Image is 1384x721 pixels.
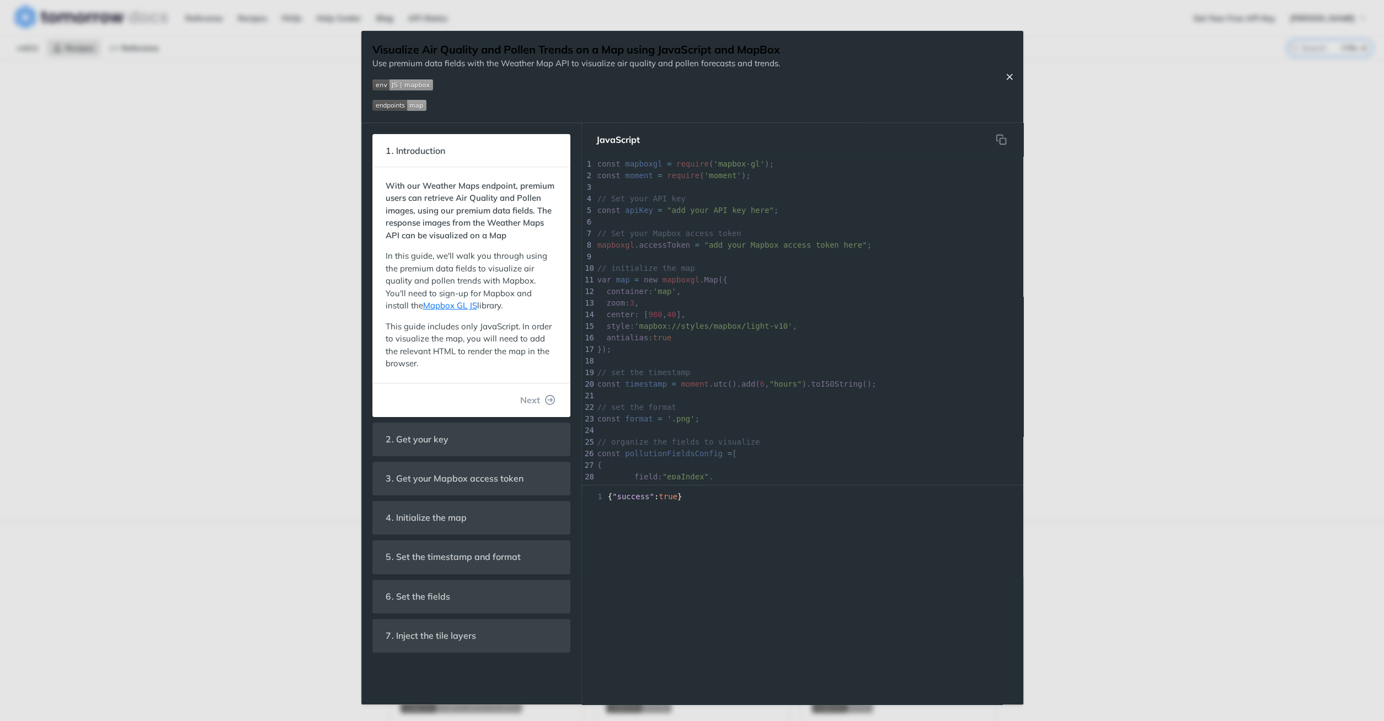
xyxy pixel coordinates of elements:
[582,181,593,193] div: 3
[616,275,629,284] span: map
[372,42,780,57] h1: Visualize Air Quality and Pollen Trends on a Map using JavaScript and MapBox
[582,491,606,503] span: 1
[386,180,554,241] strong: With our Weather Maps endpoint, premium users can retrieve Air Quality and Pollen images, using o...
[667,310,676,319] span: 40
[634,322,793,330] span: 'mapbox://styles/mapbox/light-v10'
[582,193,593,205] div: 4
[634,472,658,481] span: field
[606,310,634,319] span: center
[612,492,654,501] span: "success"
[378,507,474,528] span: 4. Initialize the map
[741,380,755,388] span: add
[372,540,570,574] section: 5. Set the timestamp and format
[582,491,1023,503] div: { : }
[597,403,676,412] span: // set the format
[634,275,639,284] span: =
[597,206,779,215] span: ;
[625,414,653,423] span: format
[582,286,593,297] div: 12
[704,171,741,180] span: 'moment'
[597,333,672,342] span: :
[728,449,732,458] span: =
[597,298,639,307] span: : ,
[582,158,593,170] div: 1
[511,389,564,411] button: Next
[597,414,700,423] span: ;
[597,171,751,180] span: ( );
[667,159,671,168] span: =
[582,425,593,436] div: 24
[625,171,653,180] span: moment
[423,300,477,311] a: Mapbox GL JS
[659,492,677,501] span: true
[671,380,676,388] span: =
[630,298,634,307] span: 3
[662,275,699,284] span: mapboxgl
[597,437,760,446] span: // organize the fields to visualize
[713,159,765,168] span: 'mapbox-gl'
[582,239,593,251] div: 8
[372,134,570,417] section: 1. IntroductionWith our Weather Maps endpoint, premium users can retrieve Air Quality and Pollen ...
[681,380,709,388] span: moment
[606,333,648,342] span: antialias
[582,355,593,367] div: 18
[597,380,621,388] span: const
[606,322,629,330] span: style
[582,448,593,460] div: 26
[625,380,667,388] span: timestamp
[582,471,593,483] div: 28
[386,250,557,312] p: In this guide, we'll walk you through using the premium data fields to visualize air quality and ...
[704,275,718,284] span: Map
[769,380,801,388] span: "hours"
[597,461,602,469] span: {
[606,298,625,307] span: zoom
[582,344,593,355] div: 17
[597,159,621,168] span: const
[582,460,593,471] div: 27
[372,580,570,613] section: 6. Set the fields
[597,275,611,284] span: var
[582,332,593,344] div: 16
[996,134,1007,145] svg: hidden
[625,159,662,168] span: mapboxgl
[372,99,780,111] span: Expand image
[378,468,531,489] span: 3. Get your Mapbox access token
[597,449,737,458] span: [
[582,436,593,448] div: 25
[597,380,877,388] span: . (). ( , ). ();
[704,241,867,249] span: "add your Mapbox access token here"
[667,414,695,423] span: '.png'
[597,159,774,168] span: ( );
[582,402,593,413] div: 22
[990,129,1012,151] button: Copy
[520,393,540,407] span: Next
[587,129,649,151] button: JavaScript
[378,625,484,647] span: 7. Inject the tile layers
[372,619,570,653] section: 7. Inject the tile layers
[695,241,699,249] span: =
[597,194,686,203] span: // Set your API key
[597,472,714,481] span: : ,
[606,287,648,296] span: container
[582,251,593,263] div: 9
[582,205,593,216] div: 5
[597,414,621,423] span: const
[582,367,593,378] div: 19
[582,170,593,181] div: 2
[582,274,593,286] div: 11
[582,390,593,402] div: 21
[760,380,765,388] span: 6
[653,287,676,296] span: 'map'
[372,100,426,111] img: endpoint
[582,263,593,274] div: 10
[811,380,862,388] span: toISOString
[597,241,634,249] span: mapboxgl
[597,322,797,330] span: : ,
[378,140,453,162] span: 1. Introduction
[582,309,593,321] div: 14
[378,586,458,607] span: 6. Set the fields
[597,241,872,249] span: . ;
[676,159,709,168] span: require
[582,321,593,332] div: 15
[597,264,695,273] span: // initialize the map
